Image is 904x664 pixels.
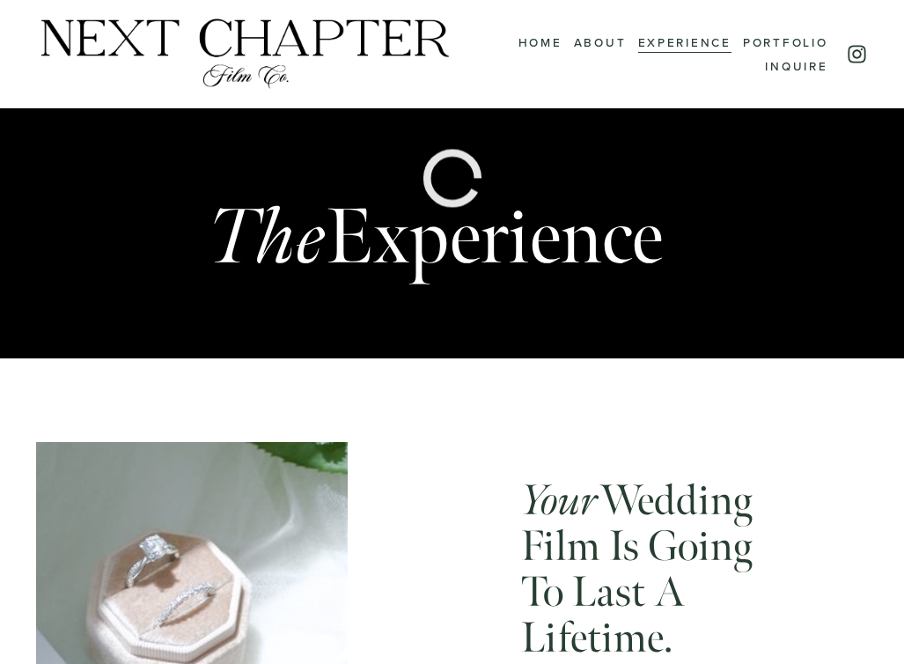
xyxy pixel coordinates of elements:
h1: Experience [209,198,663,277]
em: Your [521,475,599,528]
a: Experience [638,30,731,54]
a: Inquire [765,54,827,77]
img: Next Chapter Film Co. [36,16,454,92]
a: About [574,30,627,54]
em: The [209,189,327,287]
a: Instagram [846,43,868,65]
a: Home [518,30,562,54]
h2: Wedding Film is going to last a lifetime. [521,478,798,661]
a: Portfolio [743,30,827,54]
